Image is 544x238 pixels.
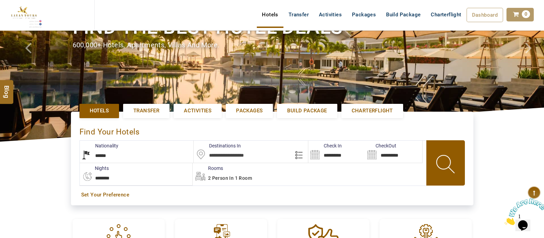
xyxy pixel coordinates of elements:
div: Find Your Hotels [79,120,465,140]
img: Chat attention grabber [3,3,45,30]
a: Activities [174,104,222,118]
a: Packages [347,8,381,21]
span: 2 Person in 1 Room [208,175,252,181]
a: Transfer [283,8,314,21]
span: Charterflight [352,107,393,114]
label: Nationality [80,142,118,149]
label: Rooms [193,165,223,172]
span: Hotels [90,107,109,114]
label: CheckOut [365,142,396,149]
label: Destinations In [194,142,241,149]
a: Packages [226,104,273,118]
label: Check In [308,142,342,149]
span: Transfer [133,107,159,114]
span: 1 [3,3,5,9]
span: Blog [2,85,11,91]
img: The Royal Line Holidays [5,3,42,29]
a: Set Your Preference [81,191,463,199]
span: Charterflight [431,12,461,18]
iframe: chat widget [502,195,544,228]
a: Charterflight [341,104,403,118]
a: 0 [506,8,534,21]
a: Transfer [123,104,170,118]
input: Search [308,141,365,163]
span: Activities [184,107,211,114]
a: Hotels [79,104,119,118]
a: Hotels [257,8,283,21]
a: Build Package [277,104,337,118]
span: Dashboard [472,12,498,18]
span: Build Package [287,107,327,114]
span: Packages [236,107,263,114]
input: Search [365,141,422,163]
a: Activities [314,8,347,21]
a: Build Package [381,8,426,21]
span: 0 [522,10,530,18]
a: Charterflight [426,8,466,21]
label: nights [79,165,109,172]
